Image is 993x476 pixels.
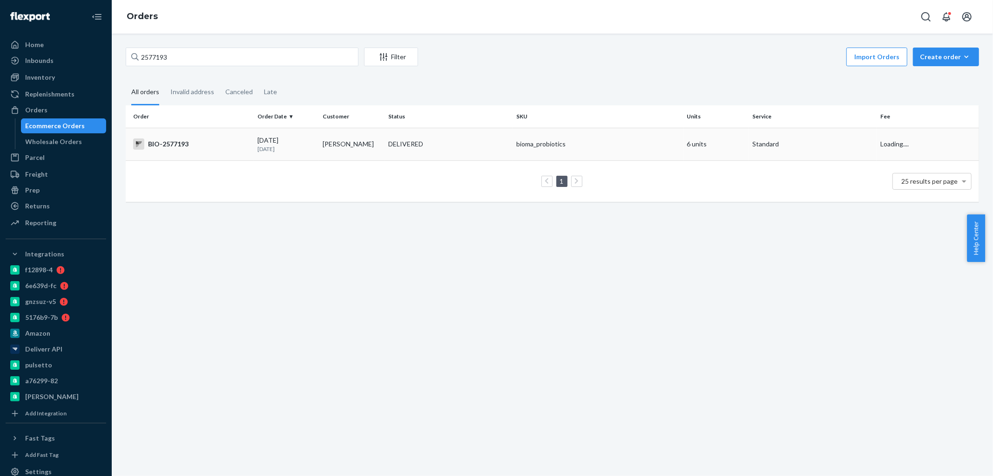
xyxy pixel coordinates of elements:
a: f12898-4 [6,262,106,277]
th: Status [385,105,513,128]
ol: breadcrumbs [119,3,165,30]
div: Amazon [25,329,50,338]
div: Home [25,40,44,49]
a: Ecommerce Orders [21,118,107,133]
a: Prep [6,183,106,198]
a: gnzsuz-v5 [6,294,106,309]
button: Import Orders [846,48,907,66]
div: Ecommerce Orders [26,121,85,131]
div: Customer [323,112,381,120]
div: f12898-4 [25,265,53,275]
div: Canceled [225,80,253,104]
a: Replenishments [6,87,106,102]
div: Parcel [25,153,45,162]
div: 6e639d-fc [25,281,56,290]
div: gnzsuz-v5 [25,297,56,306]
div: Replenishments [25,90,74,99]
div: Late [264,80,277,104]
p: Standard [752,139,873,149]
button: Open account menu [958,7,976,26]
img: Flexport logo [10,12,50,21]
a: Add Integration [6,408,106,419]
button: Fast Tags [6,431,106,446]
div: Fast Tags [25,434,55,443]
td: [PERSON_NAME] [319,128,385,160]
a: [PERSON_NAME] [6,389,106,404]
th: Order Date [254,105,319,128]
a: Reporting [6,215,106,230]
a: Page 1 is your current page [558,177,566,185]
div: Add Integration [25,409,67,417]
a: Orders [127,11,158,21]
button: Integrations [6,247,106,262]
button: Create order [913,48,979,66]
button: Help Center [967,214,985,262]
div: [DATE] [257,136,316,153]
div: Prep [25,186,40,195]
a: a76299-82 [6,373,106,388]
a: Add Fast Tag [6,449,106,461]
button: Open notifications [937,7,956,26]
div: Invalid address [170,80,214,104]
div: BIO-2577193 [133,138,250,150]
span: 25 results per page [902,177,958,185]
div: Returns [25,201,50,211]
div: Integrations [25,249,64,259]
div: Inventory [25,73,55,82]
a: Orders [6,103,106,117]
button: Close Navigation [88,7,106,26]
div: 5176b9-7b [25,313,58,322]
td: 6 units [683,128,749,160]
div: Wholesale Orders [26,137,82,146]
th: Service [749,105,877,128]
a: Home [6,37,106,52]
div: DELIVERED [388,139,423,149]
th: Fee [877,105,979,128]
a: Wholesale Orders [21,134,107,149]
p: [DATE] [257,145,316,153]
div: a76299-82 [25,376,58,386]
a: 5176b9-7b [6,310,106,325]
a: Freight [6,167,106,182]
div: Freight [25,170,48,179]
a: Inbounds [6,53,106,68]
button: Open Search Box [917,7,935,26]
div: Create order [920,52,972,62]
div: Add Fast Tag [25,451,59,459]
input: Search orders [126,48,358,66]
a: Inventory [6,70,106,85]
div: [PERSON_NAME] [25,392,79,401]
a: Amazon [6,326,106,341]
a: Deliverr API [6,342,106,357]
th: Order [126,105,254,128]
th: Units [683,105,749,128]
div: All orders [131,80,159,105]
div: Deliverr API [25,345,62,354]
div: bioma_probiotics [516,139,680,149]
button: Filter [364,48,418,66]
a: Parcel [6,150,106,165]
div: Filter [365,52,418,62]
a: 6e639d-fc [6,278,106,293]
div: Orders [25,105,47,115]
div: pulsetto [25,360,52,370]
a: pulsetto [6,358,106,373]
th: SKU [513,105,683,128]
a: Returns [6,199,106,214]
td: Loading.... [877,128,979,160]
div: Inbounds [25,56,54,65]
div: Reporting [25,218,56,228]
